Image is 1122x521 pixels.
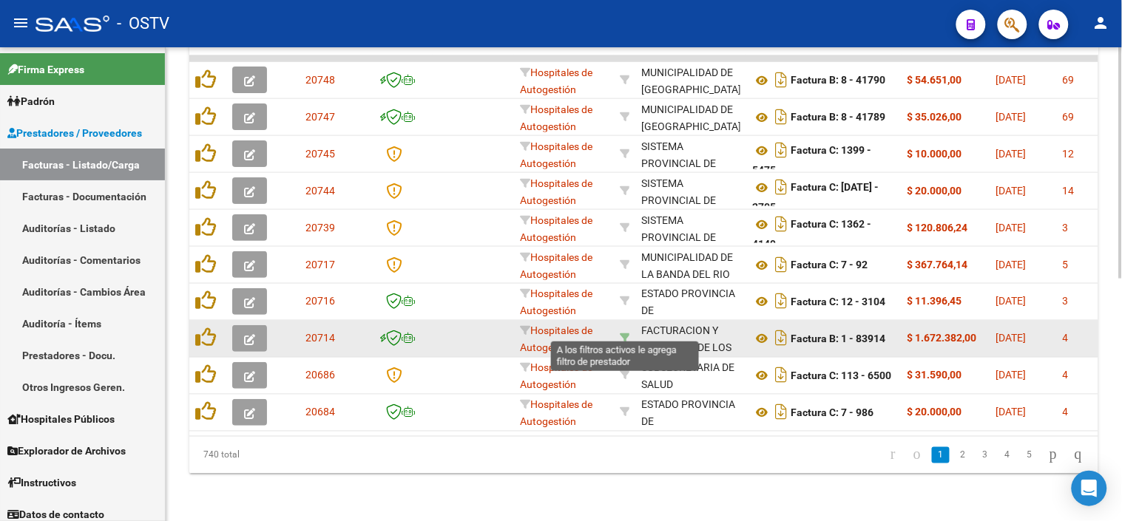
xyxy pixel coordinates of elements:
[771,68,791,92] i: Descargar documento
[1063,185,1075,197] span: 14
[1063,370,1069,381] span: 4
[305,111,335,123] span: 20747
[1092,14,1110,32] mat-icon: person
[641,360,740,394] div: SUBSECRETARIA DE SALUD
[641,249,740,280] div: 30675264194
[908,148,962,160] strong: $ 10.000,00
[641,323,740,390] div: FACTURACION Y COBRANZA DE LOS EFECTORES PUBLICOS S.E.
[908,74,962,86] strong: $ 54.651,00
[7,93,55,109] span: Padrón
[1063,148,1075,160] span: 12
[908,370,962,381] strong: $ 31.590,00
[908,406,962,418] strong: $ 20.000,00
[305,222,335,234] span: 20739
[520,288,592,317] span: Hospitales de Autogestión
[641,175,740,206] div: 30691822849
[305,333,335,344] span: 20714
[996,296,1027,307] span: [DATE]
[752,182,879,214] strong: Factura C: [DATE] - 2705
[771,175,791,199] i: Descargar documento
[1021,447,1038,463] a: 5
[520,140,592,169] span: Hospitales de Autogestión
[1043,447,1064,463] a: go to next page
[908,111,962,123] strong: $ 35.026,00
[1018,443,1041,468] li: page 5
[791,259,868,271] strong: Factura C: 7 - 92
[791,407,873,419] strong: Factura C: 7 - 986
[641,360,740,391] div: 30675068441
[771,253,791,276] i: Descargar documento
[1063,406,1069,418] span: 4
[1072,471,1107,506] div: Open Intercom Messenger
[305,74,335,86] span: 20748
[1063,259,1069,270] span: 5
[908,296,962,307] strong: $ 11.396,45
[952,443,974,468] li: page 2
[1063,74,1075,86] span: 69
[1063,222,1069,234] span: 3
[520,325,592,354] span: Hospitales de Autogestión
[7,61,84,78] span: Firma Express
[641,249,740,299] div: MUNICIPALIDAD DE LA BANDA DEL RIO SALI
[641,101,740,132] div: 30545681508
[305,370,335,381] span: 20686
[641,138,740,169] div: 30691822849
[791,112,885,123] strong: Factura B: 8 - 41789
[752,219,871,251] strong: Factura C: 1362 - 4149
[1068,447,1089,463] a: go to last page
[996,259,1027,270] span: [DATE]
[305,406,335,418] span: 20684
[996,370,1027,381] span: [DATE]
[771,290,791,313] i: Descargar documento
[771,401,791,424] i: Descargar documento
[974,443,996,468] li: page 3
[907,447,927,463] a: go to previous page
[520,251,592,280] span: Hospitales de Autogestión
[884,447,902,463] a: go to first page
[996,74,1027,86] span: [DATE]
[520,214,592,243] span: Hospitales de Autogestión
[189,437,368,474] div: 740 total
[996,185,1027,197] span: [DATE]
[7,411,115,427] span: Hospitales Públicos
[998,447,1016,463] a: 4
[752,145,871,177] strong: Factura C: 1399 - 5475
[7,443,126,459] span: Explorador de Archivos
[791,296,885,308] strong: Factura C: 12 - 3104
[641,175,740,225] div: SISTEMA PROVINCIAL DE SALUD
[641,64,741,115] div: MUNICIPALIDAD DE [GEOGRAPHIC_DATA][PERSON_NAME]
[305,185,335,197] span: 20744
[908,222,968,234] strong: $ 120.806,24
[976,447,994,463] a: 3
[771,105,791,129] i: Descargar documento
[641,64,740,95] div: 30545681508
[791,75,885,86] strong: Factura B: 8 - 41790
[305,296,335,307] span: 20716
[641,286,740,317] div: 30673377544
[520,103,592,132] span: Hospitales de Autogestión
[1063,333,1069,344] span: 4
[908,333,977,344] strong: $ 1.672.382,00
[771,327,791,350] i: Descargar documento
[908,259,968,270] strong: $ 367.764,14
[771,138,791,162] i: Descargar documento
[791,370,891,382] strong: Factura C: 113 - 6500
[930,443,952,468] li: page 1
[996,443,1018,468] li: page 4
[305,148,335,160] span: 20745
[1063,296,1069,307] span: 3
[641,397,741,464] div: ESTADO PROVINCIA DE [GEOGRAPHIC_DATA][PERSON_NAME]
[305,259,335,270] span: 20717
[771,364,791,387] i: Descargar documento
[932,447,950,463] a: 1
[954,447,972,463] a: 2
[641,397,740,428] div: 30673377544
[641,138,740,188] div: SISTEMA PROVINCIAL DE SALUD
[996,111,1027,123] span: [DATE]
[641,101,741,151] div: MUNICIPALIDAD DE [GEOGRAPHIC_DATA][PERSON_NAME]
[641,286,741,353] div: ESTADO PROVINCIA DE [GEOGRAPHIC_DATA][PERSON_NAME]
[996,222,1027,234] span: [DATE]
[641,212,740,243] div: 30691822849
[908,185,962,197] strong: $ 20.000,00
[7,474,76,491] span: Instructivos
